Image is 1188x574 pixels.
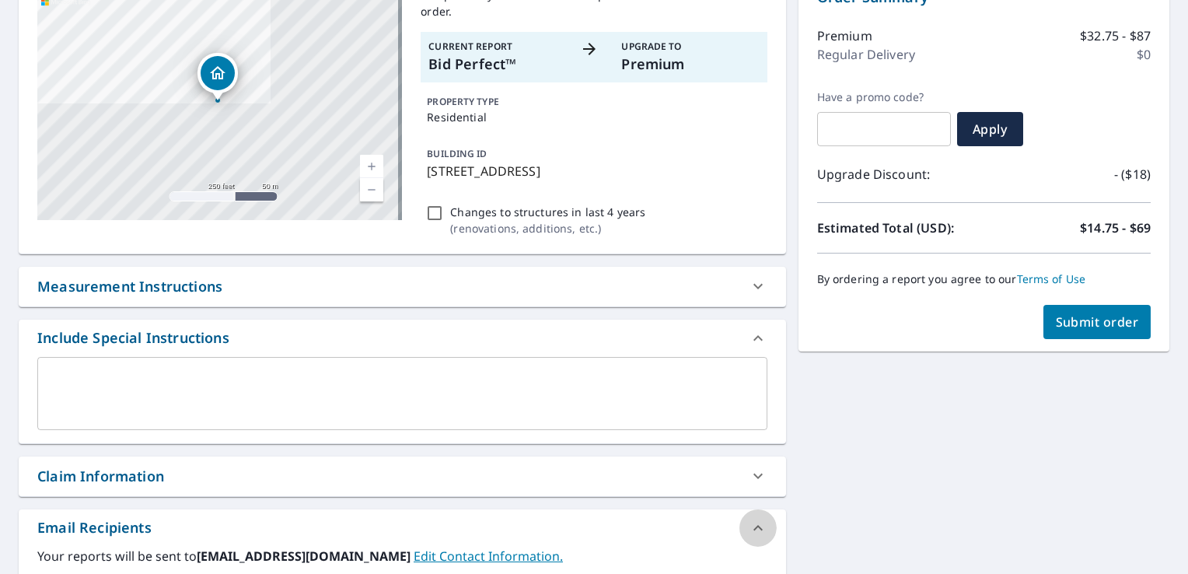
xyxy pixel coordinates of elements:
[621,40,759,54] p: Upgrade To
[817,26,872,45] p: Premium
[37,517,152,538] div: Email Recipients
[37,327,229,348] div: Include Special Instructions
[817,272,1151,286] p: By ordering a report you agree to our
[428,40,566,54] p: Current Report
[1137,45,1151,64] p: $0
[19,509,786,547] div: Email Recipients
[1043,305,1151,339] button: Submit order
[360,178,383,201] a: Current Level 17, Zoom Out
[817,219,984,237] p: Estimated Total (USD):
[37,466,164,487] div: Claim Information
[450,220,645,236] p: ( renovations, additions, etc. )
[970,121,1011,138] span: Apply
[427,147,487,160] p: BUILDING ID
[37,276,222,297] div: Measurement Instructions
[957,112,1023,146] button: Apply
[37,547,767,565] label: Your reports will be sent to
[1080,26,1151,45] p: $32.75 - $87
[1114,165,1151,184] p: - ($18)
[427,109,760,125] p: Residential
[414,548,563,565] a: EditContactInfo
[621,54,759,75] p: Premium
[817,165,984,184] p: Upgrade Discount:
[197,548,414,565] b: [EMAIL_ADDRESS][DOMAIN_NAME]
[427,162,760,180] p: [STREET_ADDRESS]
[1017,271,1086,286] a: Terms of Use
[428,54,566,75] p: Bid Perfect™
[817,90,951,104] label: Have a promo code?
[1080,219,1151,237] p: $14.75 - $69
[19,267,786,306] div: Measurement Instructions
[1056,313,1139,331] span: Submit order
[19,457,786,496] div: Claim Information
[427,95,760,109] p: PROPERTY TYPE
[360,155,383,178] a: Current Level 17, Zoom In
[19,320,786,357] div: Include Special Instructions
[450,204,645,220] p: Changes to structures in last 4 years
[817,45,915,64] p: Regular Delivery
[197,53,238,101] div: Dropped pin, building 1, Residential property, 1318 Gleneagle Dr Indianapolis, IN 46239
